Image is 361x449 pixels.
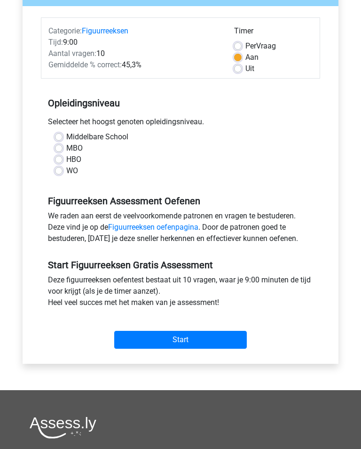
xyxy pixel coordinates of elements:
[48,26,82,35] span: Categorie:
[245,52,259,63] label: Aan
[234,25,313,40] div: Timer
[245,40,276,52] label: Vraag
[108,223,198,232] a: Figuurreeksen oefenpagina
[41,37,227,48] div: 9:00
[66,165,78,176] label: WO
[41,48,227,59] div: 10
[48,60,122,69] span: Gemiddelde % correct:
[41,116,320,131] div: Selecteer het hoogst genoten opleidingsniveau.
[48,195,313,207] h5: Figuurreeksen Assessment Oefenen
[48,259,313,271] h5: Start Figuurreeksen Gratis Assessment
[245,41,256,50] span: Per
[48,94,313,112] h5: Opleidingsniveau
[41,59,227,71] div: 45,3%
[66,154,81,165] label: HBO
[48,38,63,47] span: Tijd:
[114,331,247,349] input: Start
[66,131,128,143] label: Middelbare School
[66,143,83,154] label: MBO
[41,210,320,248] div: We raden aan eerst de veelvoorkomende patronen en vragen te bestuderen. Deze vind je op de . Door...
[48,49,96,58] span: Aantal vragen:
[30,417,96,439] img: Assessly logo
[41,274,320,312] div: Deze figuurreeksen oefentest bestaat uit 10 vragen, waar je 9:00 minuten de tijd voor krijgt (als...
[245,63,254,74] label: Uit
[82,26,128,35] a: Figuurreeksen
